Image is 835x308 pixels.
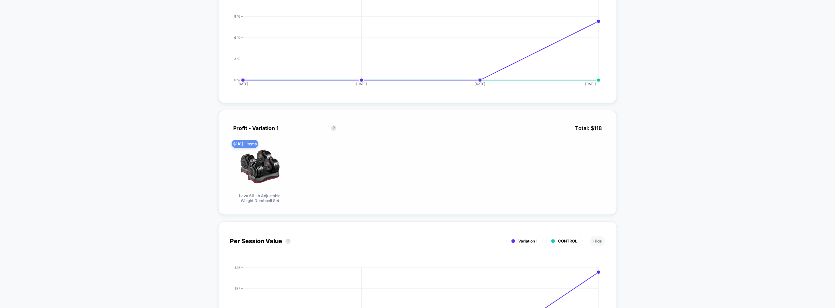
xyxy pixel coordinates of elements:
tspan: 6 % [234,36,240,39]
button: ? [331,125,336,131]
button: Hide [590,236,605,246]
tspan: [DATE] [237,82,248,86]
span: Variation 1 [518,239,538,243]
tspan: $27 [235,286,240,290]
tspan: $36 [235,265,240,269]
tspan: 3 % [234,57,240,61]
tspan: [DATE] [356,82,367,86]
span: CONTROL [558,239,577,243]
img: Lava 66 Lb Adjustable Weight Dumbbell Set [237,144,283,190]
span: Lava 66 Lb Adjustable Weight Dumbbell Set [235,193,284,203]
tspan: [DATE] [585,82,596,86]
span: Total: $ 118 [572,122,605,135]
tspan: 9 % [234,14,240,18]
tspan: [DATE] [475,82,485,86]
span: $ 118 | 1 items [232,140,258,148]
tspan: 0 % [234,78,240,82]
button: ? [285,239,291,244]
